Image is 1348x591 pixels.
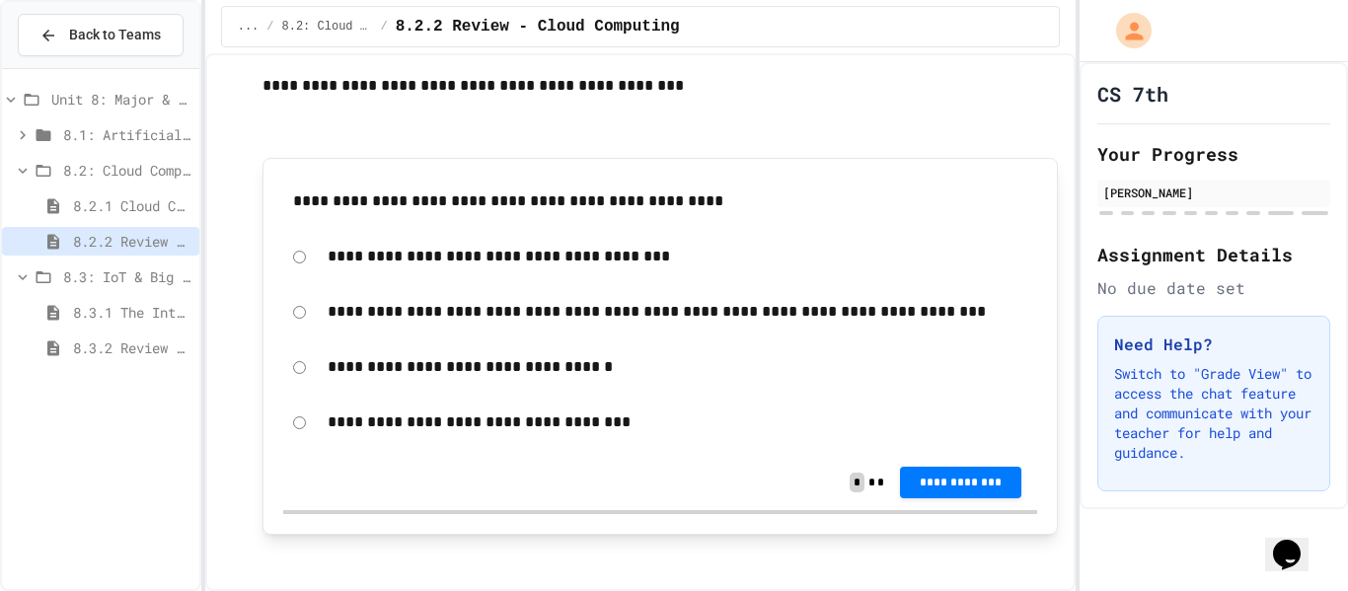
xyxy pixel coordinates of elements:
[63,124,191,145] span: 8.1: Artificial Intelligence Basics
[1097,241,1330,268] h2: Assignment Details
[63,160,191,181] span: 8.2: Cloud Computing
[266,19,273,35] span: /
[1097,140,1330,168] h2: Your Progress
[1265,512,1328,571] iframe: chat widget
[51,89,191,110] span: Unit 8: Major & Emerging Technologies
[238,19,260,35] span: ...
[69,25,161,45] span: Back to Teams
[73,337,191,358] span: 8.3.2 Review - The Internet of Things and Big Data
[396,15,680,38] span: 8.2.2 Review - Cloud Computing
[380,19,387,35] span: /
[1103,184,1324,201] div: [PERSON_NAME]
[73,302,191,323] span: 8.3.1 The Internet of Things and Big Data: Our Connected Digital World
[1095,8,1157,53] div: My Account
[1097,80,1168,108] h1: CS 7th
[1114,332,1313,356] h3: Need Help?
[18,14,184,56] button: Back to Teams
[63,266,191,287] span: 8.3: IoT & Big Data
[73,195,191,216] span: 8.2.1 Cloud Computing: Transforming the Digital World
[73,231,191,252] span: 8.2.2 Review - Cloud Computing
[282,19,373,35] span: 8.2: Cloud Computing
[1114,364,1313,463] p: Switch to "Grade View" to access the chat feature and communicate with your teacher for help and ...
[1097,276,1330,300] div: No due date set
